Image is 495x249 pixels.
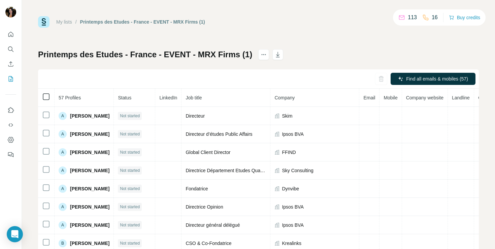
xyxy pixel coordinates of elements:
span: Directeur d’études Public Affairs [186,131,252,137]
span: [PERSON_NAME] [70,185,109,192]
p: 113 [408,13,417,22]
button: actions [258,49,269,60]
span: Not started [120,149,140,155]
button: Enrich CSV [5,58,16,70]
span: Not started [120,186,140,192]
button: Dashboard [5,134,16,146]
button: My lists [5,73,16,85]
span: Fondatrice [186,186,208,191]
span: Sky Consulting [282,167,313,174]
div: Printemps des Etudes - France - EVENT - MRX Firms (1) [80,19,205,25]
span: [PERSON_NAME] [70,131,109,137]
span: Directeur général délégué [186,222,240,228]
span: Find all emails & mobiles (57) [406,75,468,82]
div: A [59,166,67,175]
span: Email [363,95,375,100]
span: Not started [120,240,140,246]
div: A [59,185,67,193]
span: FFIND [282,149,296,156]
button: Use Surfe API [5,119,16,131]
h1: Printemps des Etudes - France - EVENT - MRX Firms (1) [38,49,252,60]
span: Country [478,95,495,100]
span: Company [274,95,295,100]
span: Directeur [186,113,205,119]
span: Ipsos BVA [282,204,303,210]
span: Directrice Département Etudes Quantitatives [186,168,279,173]
span: Ipsos BVA [282,131,303,137]
a: My lists [56,19,72,25]
button: Search [5,43,16,55]
span: Dynvibe [282,185,299,192]
span: Landline [452,95,470,100]
button: Buy credits [449,13,480,22]
span: CSO & Co-Fondatrice [186,241,231,246]
span: Not started [120,131,140,137]
span: LinkedIn [159,95,177,100]
span: Job title [186,95,202,100]
span: Company website [406,95,443,100]
span: Skim [282,113,292,119]
img: Avatar [5,7,16,18]
span: Ipsos BVA [282,222,303,228]
div: Open Intercom Messenger [7,226,23,242]
span: Global Client Director [186,150,230,155]
div: A [59,130,67,138]
button: Use Surfe on LinkedIn [5,104,16,116]
button: Quick start [5,28,16,40]
span: Status [118,95,131,100]
span: [PERSON_NAME] [70,149,109,156]
span: [PERSON_NAME] [70,240,109,247]
div: A [59,148,67,156]
span: 57 Profiles [59,95,81,100]
img: Surfe Logo [38,16,49,28]
span: Krealinks [282,240,301,247]
span: [PERSON_NAME] [70,113,109,119]
div: B [59,239,67,247]
span: Not started [120,113,140,119]
div: A [59,221,67,229]
span: [PERSON_NAME] [70,167,109,174]
span: [PERSON_NAME] [70,222,109,228]
span: Not started [120,204,140,210]
button: Find all emails & mobiles (57) [391,73,475,85]
span: Mobile [384,95,397,100]
div: A [59,112,67,120]
span: Not started [120,222,140,228]
span: Directrice Opinion [186,204,223,210]
div: A [59,203,67,211]
span: Not started [120,167,140,174]
li: / [75,19,77,25]
p: 16 [432,13,438,22]
span: [PERSON_NAME] [70,204,109,210]
button: Feedback [5,149,16,161]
